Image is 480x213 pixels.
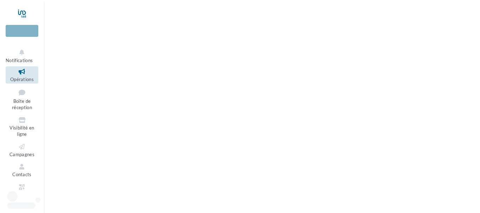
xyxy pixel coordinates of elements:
[6,25,38,37] div: Nouvelle campagne
[10,76,34,82] span: Opérations
[6,161,38,179] a: Contacts
[6,115,38,139] a: Visibilité en ligne
[6,182,38,199] a: Médiathèque
[6,141,38,159] a: Campagnes
[6,66,38,84] a: Opérations
[12,98,32,111] span: Boîte de réception
[12,172,32,177] span: Contacts
[6,86,38,112] a: Boîte de réception
[9,125,34,137] span: Visibilité en ligne
[6,58,33,63] span: Notifications
[9,152,34,157] span: Campagnes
